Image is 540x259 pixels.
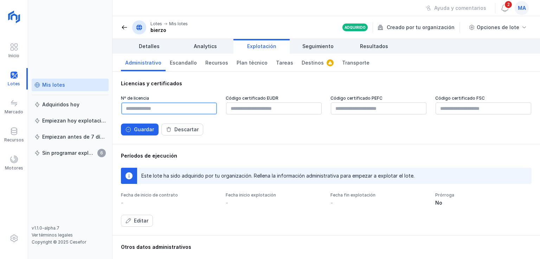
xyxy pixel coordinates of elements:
[169,21,188,27] div: Mis lotes
[421,2,491,14] button: Ayuda y comentarios
[302,43,334,50] span: Seguimiento
[32,232,73,238] a: Ver términos legales
[237,59,268,66] span: Plan técnico
[477,24,519,31] div: Opciones de lote
[134,126,154,133] div: Guardar
[338,54,374,71] a: Transporte
[32,131,109,143] a: Empiezan antes de 7 días
[121,192,217,198] div: Fecha de inicio de contrato
[302,59,324,66] span: Destinos
[360,43,388,50] span: Resultados
[378,22,461,33] div: Creado por tu organización
[97,149,106,157] span: 6
[121,80,532,87] div: Licencias y certificados
[194,43,217,50] span: Analytics
[247,43,276,50] span: Explotación
[32,147,109,159] a: Sin programar explotación6
[435,199,532,206] div: No
[518,5,526,12] span: ma
[504,0,513,9] span: 2
[139,43,160,50] span: Detalles
[42,101,79,108] div: Adquiridos hoy
[5,109,23,115] div: Mercado
[201,54,232,71] a: Recursos
[290,39,346,54] a: Seguimiento
[170,59,197,66] span: Escandallo
[121,244,532,251] div: Otros datos administrativos
[232,54,272,71] a: Plan técnico
[233,39,290,54] a: Explotación
[272,54,297,71] a: Tareas
[161,124,203,135] button: Descartar
[42,117,106,124] div: Empiezan hoy explotación
[121,152,532,159] div: Períodos de ejecución
[5,8,23,26] img: logoRight.svg
[4,137,24,143] div: Recursos
[121,215,153,227] button: Editar
[150,27,188,34] div: bierzo
[226,95,322,101] div: Código certificado EUDR
[150,21,162,27] div: Lotes
[32,239,109,245] div: Copyright © 2025 Cesefor
[174,126,199,133] div: Descartar
[330,95,427,101] div: Código certificado PEFC
[345,25,366,30] div: Adquirido
[434,5,486,12] div: Ayuda y comentarios
[330,192,427,198] div: Fecha fin explotación
[32,114,109,127] a: Empiezan hoy explotación
[330,199,333,206] div: -
[141,172,414,179] div: Este lote ha sido adquirido por tu organización. Rellena la información administrativa para empez...
[42,81,65,88] div: Mis lotes
[125,59,161,66] span: Administrativo
[8,53,19,59] div: Inicio
[32,98,109,111] a: Adquiridos hoy
[177,39,233,54] a: Analytics
[276,59,293,66] span: Tareas
[121,199,123,206] div: -
[205,59,228,66] span: Recursos
[435,95,532,101] div: Código certificado FSC
[134,217,148,224] div: Editar
[297,54,338,71] a: Destinos
[5,165,23,171] div: Motores
[226,199,228,206] div: -
[42,150,95,157] div: Sin programar explotación
[121,54,166,71] a: Administrativo
[121,124,159,135] button: Guardar
[121,39,177,54] a: Detalles
[32,225,109,231] div: v1.1.0-alpha.7
[346,39,402,54] a: Resultados
[42,133,106,140] div: Empiezan antes de 7 días
[435,192,532,198] div: Prórroga
[226,192,322,198] div: Fecha inicio explotación
[166,54,201,71] a: Escandallo
[342,59,369,66] span: Transporte
[32,79,109,91] a: Mis lotes
[121,95,217,101] div: Nº de licencia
